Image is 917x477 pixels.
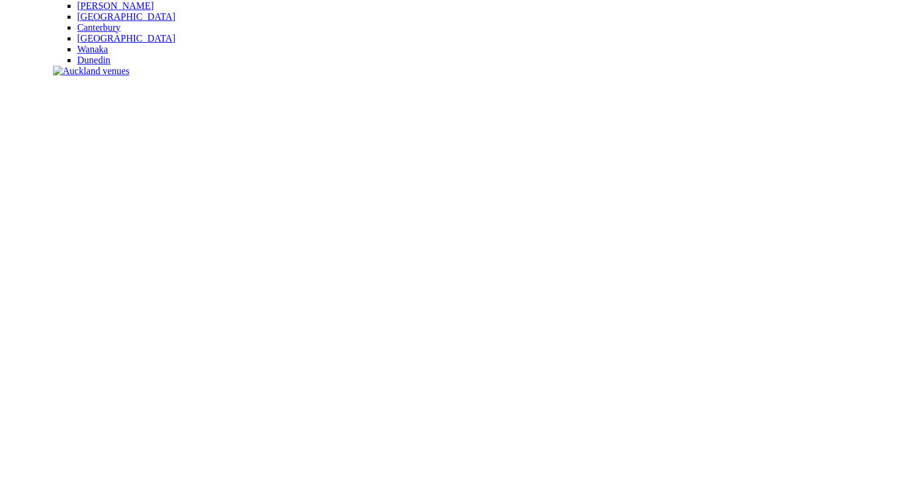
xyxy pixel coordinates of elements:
[77,1,154,11] a: [PERSON_NAME]
[53,66,130,77] img: Auckland venues
[77,55,110,65] a: Dunedin
[77,33,175,43] a: [GEOGRAPHIC_DATA]
[77,22,121,33] a: Canterbury
[77,11,175,22] a: [GEOGRAPHIC_DATA]
[77,44,108,54] a: Wanaka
